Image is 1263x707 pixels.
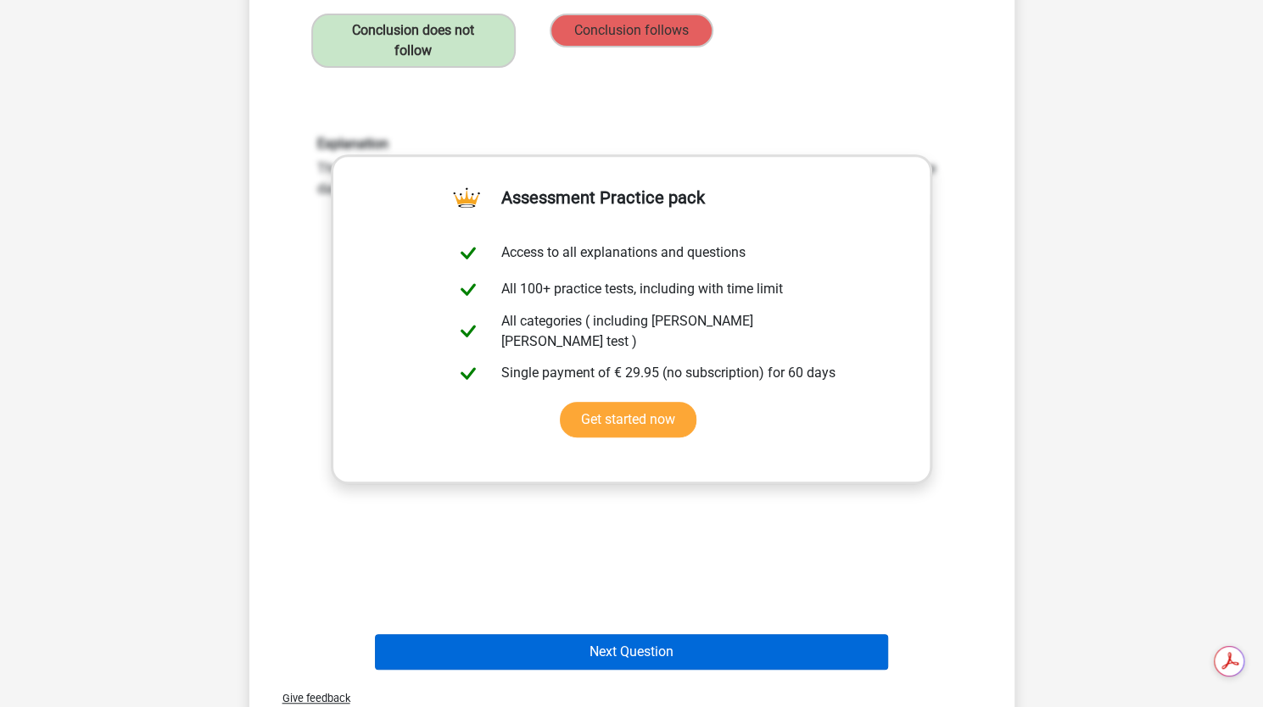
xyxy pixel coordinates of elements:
[269,692,350,704] span: Give feedback
[550,14,713,47] label: Conclusion follows
[305,136,959,199] div: The conclusion does not follow. It is not stated that children who do not have their birthday on ...
[317,136,947,152] h6: Explanation
[311,14,516,68] label: Conclusion does not follow
[375,634,888,670] button: Next Question
[560,402,696,437] a: Get started now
